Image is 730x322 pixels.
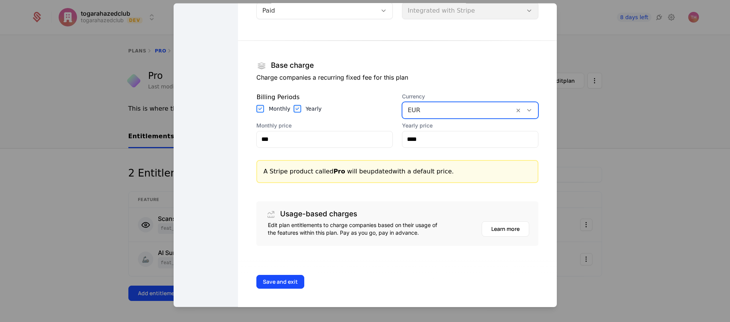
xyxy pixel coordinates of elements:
[271,62,314,69] h1: Base charge
[315,167,345,175] span: called
[402,121,538,129] label: Yearly price
[256,92,393,101] div: Billing Periods
[263,167,531,176] div: A Stripe product will be updated with a default price.
[256,72,538,82] p: Charge companies a recurring fixed fee for this plan
[306,105,322,112] label: Yearly
[280,211,357,218] h1: Usage-based charges
[262,6,372,15] div: Paid
[269,105,290,112] label: Monthly
[402,92,538,100] span: Currency
[333,167,345,175] b: Pro
[268,221,443,236] div: Edit plan entitlements to charge companies based on their usage of the features within this plan....
[256,121,393,129] label: Monthly price
[482,221,529,236] button: Learn more
[256,275,304,288] button: Save and exit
